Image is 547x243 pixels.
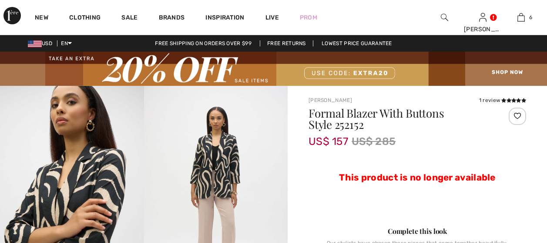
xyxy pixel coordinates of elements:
a: New [35,14,48,23]
a: Live [265,13,279,22]
div: This product is no longer available [309,149,526,184]
img: My Info [479,12,487,23]
span: EN [61,40,72,46]
a: Prom [300,13,317,22]
a: Sale [121,14,138,23]
h1: Formal Blazer With Buttons Style 252152 [309,108,490,130]
img: search the website [441,12,448,23]
div: 1 review [479,96,526,104]
span: Inspiration [205,14,244,23]
a: Clothing [69,14,101,23]
a: Free Returns [260,40,313,46]
img: 1ère Avenue [3,7,21,24]
a: Free shipping on orders over $99 [148,40,258,46]
img: My Bag [517,12,525,23]
a: Brands [159,14,185,23]
span: US$ 285 [352,134,396,149]
div: [PERSON_NAME] [464,25,501,34]
a: Sign In [479,13,487,21]
a: Lowest Price Guarantee [315,40,399,46]
div: Complete this look [309,226,526,236]
a: [PERSON_NAME] [309,97,352,103]
img: US Dollar [28,40,42,47]
span: US$ 157 [309,127,348,148]
span: 6 [529,13,532,21]
a: 6 [502,12,540,23]
span: USD [28,40,56,46]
